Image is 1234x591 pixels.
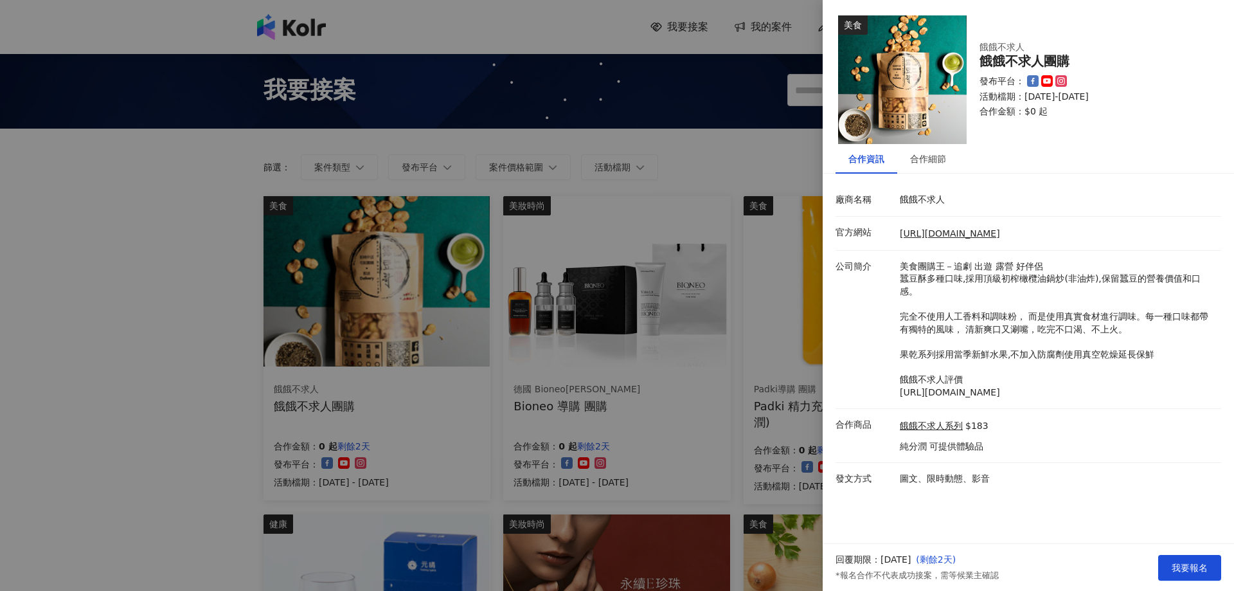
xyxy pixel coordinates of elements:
[848,152,884,166] div: 合作資訊
[838,15,868,35] div: 美食
[979,105,1206,118] p: 合作金額： $0 起
[900,420,963,433] a: 餓餓不求人系列
[979,54,1206,69] div: 餓餓不求人團購
[836,554,911,567] p: 回覆期限：[DATE]
[979,41,1185,54] div: 餓餓不求人
[910,152,946,166] div: 合作細節
[900,260,1215,399] p: 美食團購王－追劇 出遊 露營 好伴侶 蠶豆酥多種口味,採用頂級初榨橄欖油鍋炒(非油炸),保留蠶豆的營養價值和口感。 完全不使用人工香料和調味粉， 而是使用真實食材進行調味。每一種口味都帶有獨特的...
[838,15,967,144] img: 餓餓不求人系列
[979,91,1206,104] p: 活動檔期：[DATE]-[DATE]
[836,570,999,581] p: *報名合作不代表成功接案，需等候業主確認
[900,473,1215,486] p: 圖文、限時動態、影音
[836,226,893,239] p: 官方網站
[836,260,893,273] p: 公司簡介
[836,194,893,206] p: 廠商名稱
[900,194,1215,206] p: 餓餓不求人
[916,554,998,567] p: ( 剩餘2天 )
[900,441,988,453] p: 純分潤 可提供體驗品
[979,75,1024,88] p: 發布平台：
[1172,563,1208,573] span: 我要報名
[836,473,893,486] p: 發文方式
[836,419,893,432] p: 合作商品
[1158,555,1221,581] button: 我要報名
[965,420,988,433] p: $183
[900,228,1000,239] a: [URL][DOMAIN_NAME]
